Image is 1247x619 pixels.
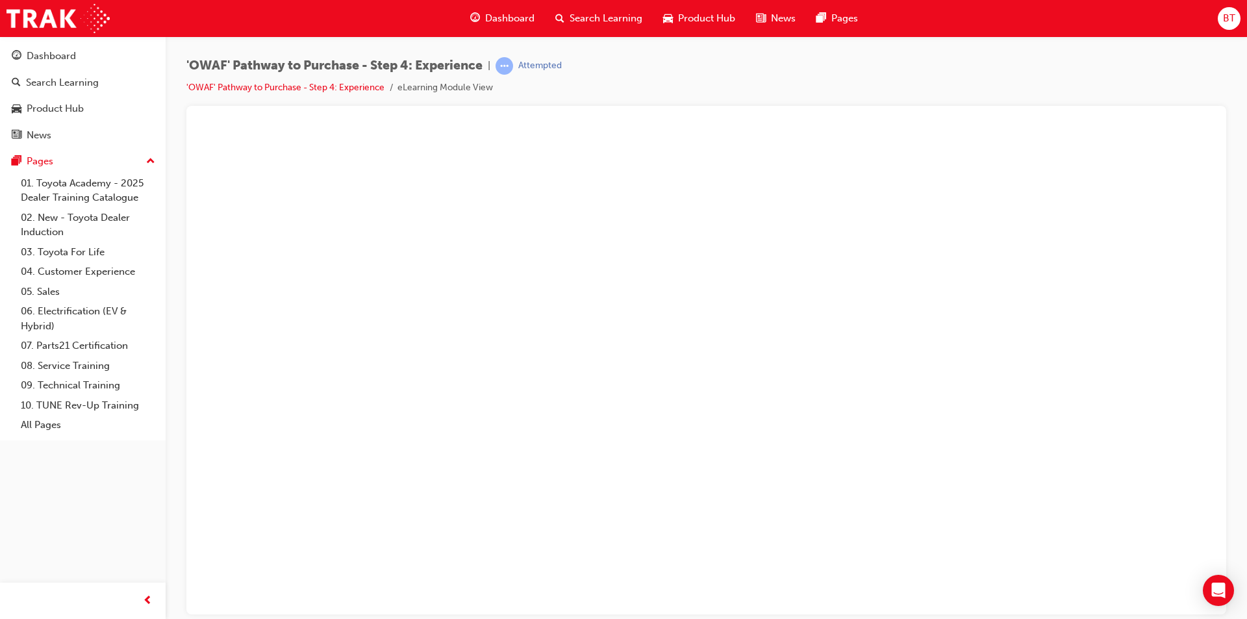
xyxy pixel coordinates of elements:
[16,173,160,208] a: 01. Toyota Academy - 2025 Dealer Training Catalogue
[16,208,160,242] a: 02. New - Toyota Dealer Induction
[27,128,51,143] div: News
[5,149,160,173] button: Pages
[756,10,766,27] span: news-icon
[746,5,806,32] a: news-iconNews
[488,58,490,73] span: |
[1203,575,1234,606] div: Open Intercom Messenger
[678,11,735,26] span: Product Hub
[5,42,160,149] button: DashboardSearch LearningProduct HubNews
[5,71,160,95] a: Search Learning
[12,51,21,62] span: guage-icon
[555,10,564,27] span: search-icon
[12,130,21,142] span: news-icon
[16,396,160,416] a: 10. TUNE Rev-Up Training
[663,10,673,27] span: car-icon
[771,11,796,26] span: News
[16,242,160,262] a: 03. Toyota For Life
[1223,11,1235,26] span: BT
[16,262,160,282] a: 04. Customer Experience
[26,75,99,90] div: Search Learning
[816,10,826,27] span: pages-icon
[16,375,160,396] a: 09. Technical Training
[16,336,160,356] a: 07. Parts21 Certification
[485,11,535,26] span: Dashboard
[16,356,160,376] a: 08. Service Training
[518,60,562,72] div: Attempted
[1218,7,1241,30] button: BT
[186,58,483,73] span: 'OWAF' Pathway to Purchase - Step 4: Experience
[5,44,160,68] a: Dashboard
[5,97,160,121] a: Product Hub
[186,82,384,93] a: 'OWAF' Pathway to Purchase - Step 4: Experience
[806,5,868,32] a: pages-iconPages
[545,5,653,32] a: search-iconSearch Learning
[6,4,110,33] img: Trak
[5,123,160,147] a: News
[16,301,160,336] a: 06. Electrification (EV & Hybrid)
[460,5,545,32] a: guage-iconDashboard
[496,57,513,75] span: learningRecordVerb_ATTEMPT-icon
[16,415,160,435] a: All Pages
[653,5,746,32] a: car-iconProduct Hub
[143,593,153,609] span: prev-icon
[12,156,21,168] span: pages-icon
[397,81,493,95] li: eLearning Module View
[12,103,21,115] span: car-icon
[12,77,21,89] span: search-icon
[831,11,858,26] span: Pages
[570,11,642,26] span: Search Learning
[146,153,155,170] span: up-icon
[470,10,480,27] span: guage-icon
[16,282,160,302] a: 05. Sales
[27,49,76,64] div: Dashboard
[27,101,84,116] div: Product Hub
[27,154,53,169] div: Pages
